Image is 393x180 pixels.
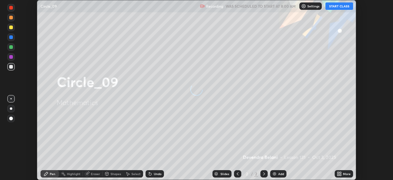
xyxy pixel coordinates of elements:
div: Add [278,172,284,175]
button: START CLASS [325,2,353,10]
div: More [343,172,351,175]
div: Select [131,172,141,175]
div: Undo [154,172,161,175]
div: Slides [220,172,229,175]
div: 2 [244,172,250,176]
img: class-settings-icons [301,4,306,9]
p: Circle_09 [41,4,57,9]
h5: WAS SCHEDULED TO START AT 8:00 AM [226,3,296,9]
div: / [251,172,253,176]
img: recording.375f2c34.svg [200,4,205,9]
div: Highlight [67,172,80,175]
div: Pen [50,172,55,175]
p: Settings [307,5,319,8]
p: Recording [206,4,223,9]
div: 2 [254,171,258,177]
img: add-slide-button [272,171,277,176]
div: Eraser [91,172,100,175]
div: Shapes [111,172,121,175]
